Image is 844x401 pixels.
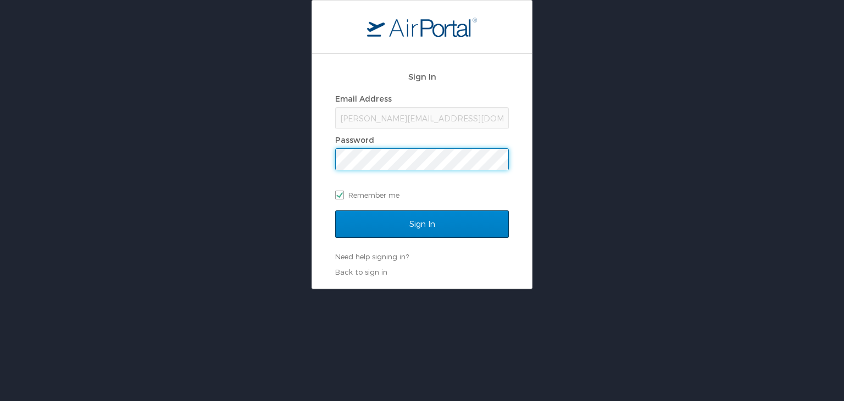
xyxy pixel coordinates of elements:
[335,252,409,261] a: Need help signing in?
[335,268,387,276] a: Back to sign in
[335,210,509,238] input: Sign In
[367,17,477,37] img: logo
[335,70,509,83] h2: Sign In
[335,187,509,203] label: Remember me
[335,135,374,144] label: Password
[335,94,392,103] label: Email Address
